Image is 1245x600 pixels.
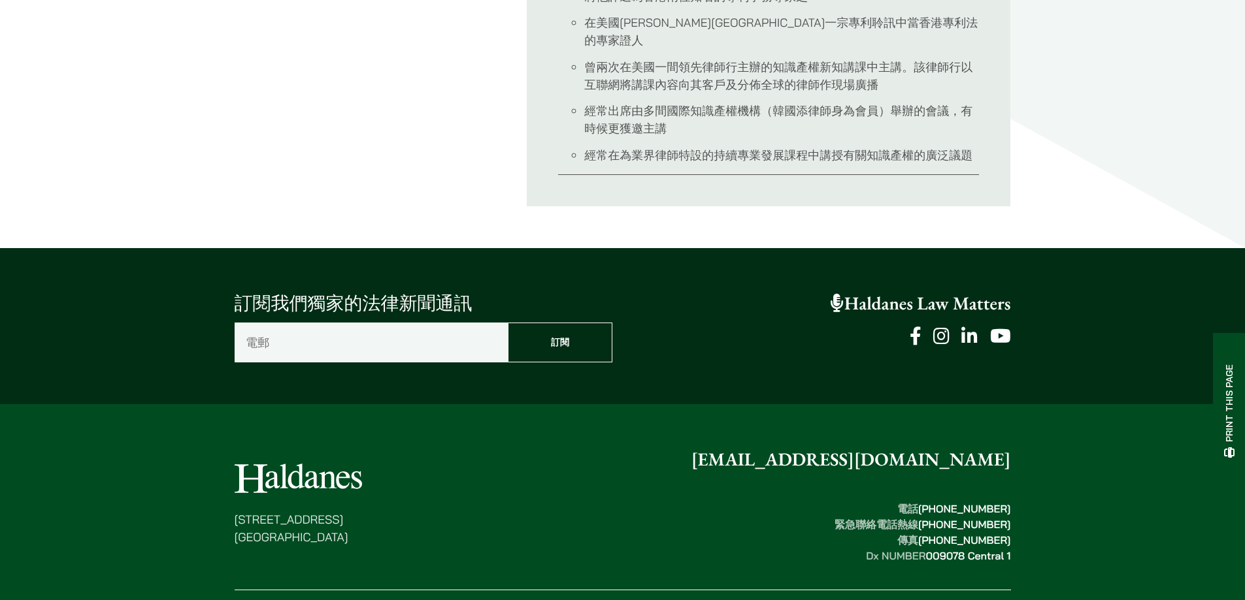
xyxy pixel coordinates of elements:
li: 曾兩次在美國一間領先律師行主辦的知識產權新知講課中主講。該律師行以互聯網將講課內容向其客戶及分佈全球的律師作現場廣播 [584,58,979,93]
img: Logo of Haldanes [235,464,362,493]
strong: 電話 緊急聯絡電話熱線 傳真 Dx NUMBER [835,502,1011,562]
a: Haldanes Law Matters [831,292,1011,315]
li: 經常在為業界律師特設的持續專業發展課程中講授有關知識產權的廣泛議題 [584,146,979,164]
li: 在美國[PERSON_NAME][GEOGRAPHIC_DATA]一宗專利聆訊中當香港專利法的專家證人 [584,14,979,49]
input: 電郵 [235,323,508,362]
mark: [PHONE_NUMBER] [918,518,1011,531]
p: [STREET_ADDRESS] [GEOGRAPHIC_DATA] [235,511,362,546]
a: [EMAIL_ADDRESS][DOMAIN_NAME] [691,448,1011,471]
mark: [PHONE_NUMBER] [918,533,1011,546]
input: 訂閱 [508,323,612,362]
mark: 009078 Central 1 [925,549,1010,562]
p: 訂閱我們獨家的法律新聞通訊 [235,290,612,317]
mark: [PHONE_NUMBER] [918,502,1011,515]
li: 經常出席由多間國際知識產權機構（韓國添律師身為會員）舉辦的會議，有時候更獲邀主講 [584,102,979,137]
